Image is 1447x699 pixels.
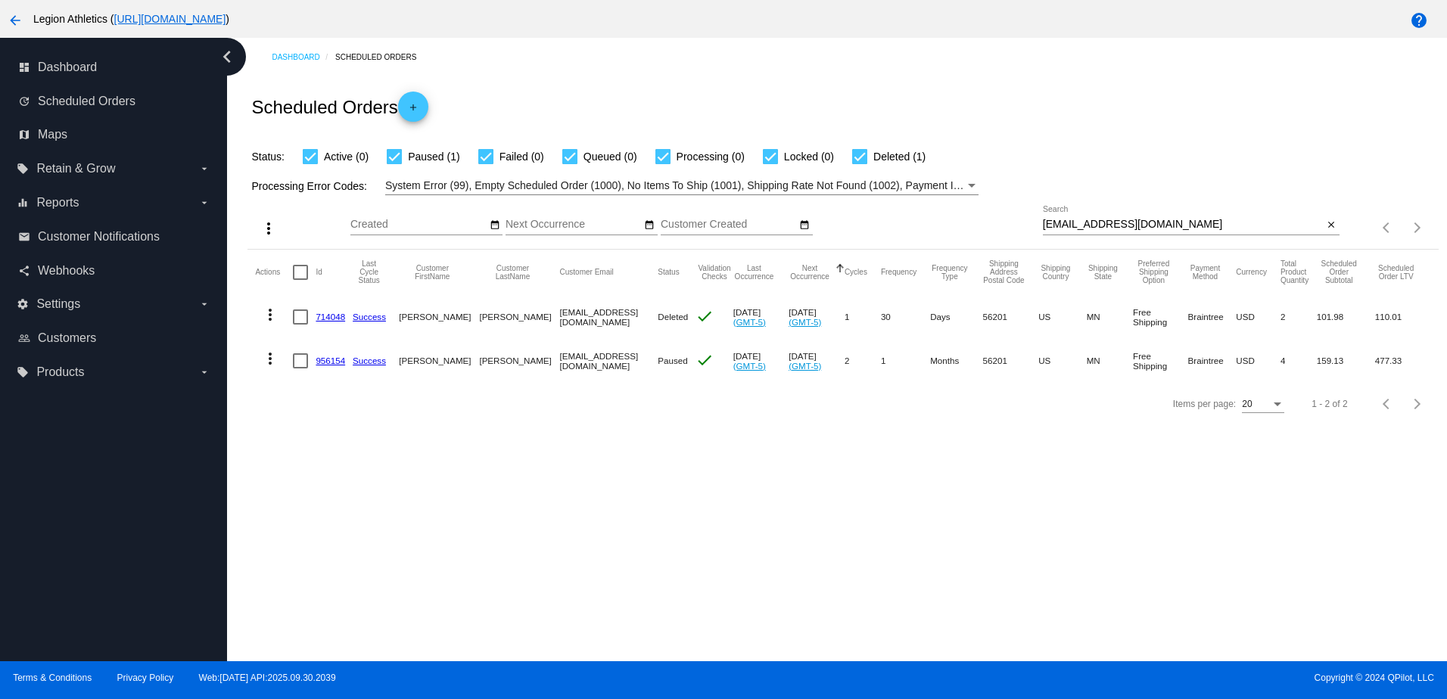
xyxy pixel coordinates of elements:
mat-cell: [DATE] [733,339,789,383]
a: [URL][DOMAIN_NAME] [114,13,226,25]
mat-cell: [PERSON_NAME] [399,339,479,383]
span: Copyright © 2024 QPilot, LLC [736,673,1434,683]
mat-cell: [EMAIL_ADDRESS][DOMAIN_NAME] [560,339,658,383]
mat-cell: [PERSON_NAME] [479,339,559,383]
button: Change sorting for CustomerFirstName [399,264,465,281]
span: Queued (0) [583,148,637,166]
mat-cell: 56201 [983,339,1039,383]
span: Webhooks [38,264,95,278]
a: Success [353,356,386,365]
span: Scheduled Orders [38,95,135,108]
i: arrow_drop_down [198,366,210,378]
mat-cell: MN [1087,295,1133,339]
button: Change sorting for CurrencyIso [1236,268,1267,277]
mat-cell: Free Shipping [1133,339,1188,383]
button: Change sorting for Frequency [881,268,916,277]
mat-icon: date_range [490,219,500,231]
button: Previous page [1372,389,1402,419]
a: Terms & Conditions [13,673,92,683]
mat-cell: [EMAIL_ADDRESS][DOMAIN_NAME] [560,295,658,339]
a: (GMT-5) [789,361,821,371]
mat-cell: 477.33 [1375,339,1431,383]
button: Change sorting for FrequencyType [930,264,969,281]
mat-cell: Days [930,295,982,339]
button: Change sorting for CustomerEmail [560,268,614,277]
a: 956154 [316,356,345,365]
mat-cell: US [1038,295,1086,339]
input: Created [350,219,487,231]
i: map [18,129,30,141]
mat-cell: Braintree [1188,295,1237,339]
button: Change sorting for Status [658,268,679,277]
i: dashboard [18,61,30,73]
mat-icon: help [1410,11,1428,30]
button: Change sorting for Id [316,268,322,277]
span: Dashboard [38,61,97,74]
button: Change sorting for CustomerLastName [479,264,546,281]
mat-icon: close [1326,219,1337,231]
mat-select: Items per page: [1242,399,1284,410]
a: (GMT-5) [789,317,821,327]
span: Reports [36,196,79,210]
a: Scheduled Orders [335,45,430,69]
mat-cell: 2 [1281,295,1317,339]
mat-cell: 101.98 [1317,295,1375,339]
h2: Scheduled Orders [251,92,428,122]
mat-cell: [DATE] [789,295,845,339]
mat-cell: [PERSON_NAME] [479,295,559,339]
button: Clear [1324,217,1340,233]
span: Paused (1) [408,148,459,166]
a: share Webhooks [18,259,210,283]
mat-icon: arrow_back [6,11,24,30]
i: settings [17,298,29,310]
button: Next page [1402,213,1433,243]
span: Processing (0) [677,148,745,166]
mat-cell: USD [1236,295,1281,339]
mat-cell: 110.01 [1375,295,1431,339]
mat-cell: [DATE] [789,339,845,383]
mat-cell: 30 [881,295,930,339]
button: Change sorting for Subtotal [1317,259,1361,284]
button: Change sorting for ShippingPostcode [983,259,1025,284]
span: Active (0) [324,148,369,166]
i: equalizer [17,197,29,209]
a: update Scheduled Orders [18,89,210,113]
span: Processing Error Codes: [251,180,367,192]
span: Settings [36,297,80,311]
button: Change sorting for ShippingState [1087,264,1119,281]
a: dashboard Dashboard [18,55,210,79]
span: Locked (0) [784,148,834,166]
button: Change sorting for PaymentMethod.Type [1188,264,1223,281]
a: people_outline Customers [18,326,210,350]
mat-cell: 2 [845,339,881,383]
mat-cell: [PERSON_NAME] [399,295,479,339]
mat-icon: check [695,351,714,369]
button: Change sorting for LastOccurrenceUtc [733,264,775,281]
mat-cell: USD [1236,339,1281,383]
input: Search [1043,219,1324,231]
input: Customer Created [661,219,797,231]
button: Next page [1402,389,1433,419]
button: Change sorting for PreferredShippingOption [1133,259,1175,284]
button: Change sorting for Cycles [845,268,867,277]
a: map Maps [18,123,210,147]
mat-cell: Free Shipping [1133,295,1188,339]
div: 1 - 2 of 2 [1312,399,1347,409]
a: Success [353,312,386,322]
mat-icon: add [404,102,422,120]
mat-icon: more_vert [261,306,279,324]
button: Change sorting for ShippingCountry [1038,264,1072,281]
span: Products [36,365,84,379]
i: update [18,95,30,107]
mat-cell: MN [1087,339,1133,383]
mat-select: Filter by Processing Error Codes [385,176,979,195]
span: Maps [38,128,67,141]
i: people_outline [18,332,30,344]
span: Paused [658,356,687,365]
button: Change sorting for LifetimeValue [1375,264,1417,281]
div: Items per page: [1173,399,1236,409]
span: 20 [1242,399,1252,409]
input: Next Occurrence [506,219,642,231]
span: Deleted (1) [873,148,926,166]
a: (GMT-5) [733,317,766,327]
